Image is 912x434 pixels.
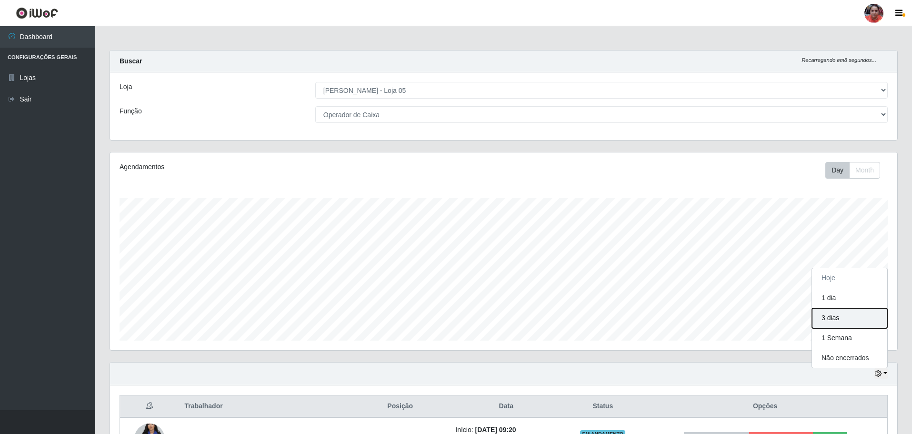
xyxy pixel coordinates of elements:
div: Toolbar with button groups [825,162,888,179]
button: 3 dias [812,308,887,328]
i: Recarregando em 8 segundos... [802,57,876,63]
label: Loja [120,82,132,92]
strong: Buscar [120,57,142,65]
button: 1 Semana [812,328,887,348]
th: Posição [351,395,450,418]
img: CoreUI Logo [16,7,58,19]
th: Data [450,395,562,418]
div: First group [825,162,880,179]
th: Trabalhador [179,395,351,418]
time: [DATE] 09:20 [475,426,516,434]
div: Agendamentos [120,162,431,172]
button: Month [849,162,880,179]
label: Função [120,106,142,116]
th: Status [562,395,643,418]
th: Opções [643,395,887,418]
button: 1 dia [812,288,887,308]
button: Hoje [812,268,887,288]
button: Day [825,162,850,179]
button: Não encerrados [812,348,887,368]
